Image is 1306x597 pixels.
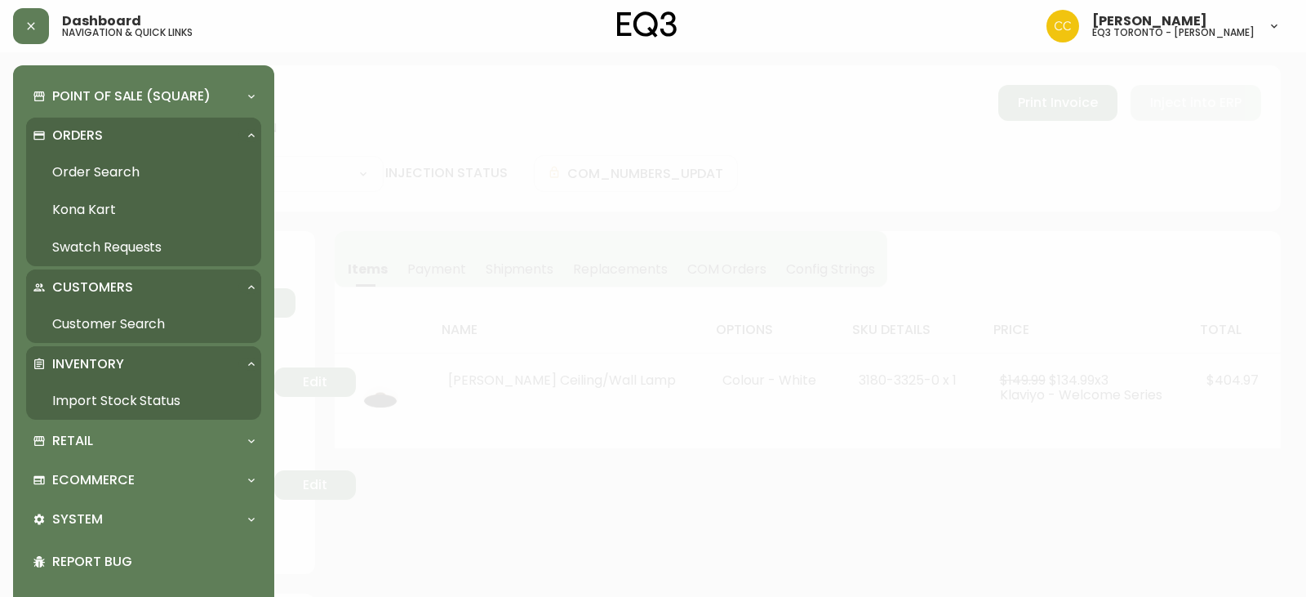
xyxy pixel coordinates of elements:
p: Report Bug [52,553,255,571]
p: Ecommerce [52,471,135,489]
img: ec7176bad513007d25397993f68ebbfb [1046,10,1079,42]
div: Customers [26,270,261,305]
div: Orders [26,118,261,154]
a: Order Search [26,154,261,191]
div: Report Bug [26,541,261,583]
p: System [52,510,103,528]
div: Point of Sale (Square) [26,78,261,114]
p: Customers [52,278,133,296]
div: Ecommerce [26,462,261,498]
h5: eq3 toronto - [PERSON_NAME] [1092,28,1255,38]
p: Orders [52,127,103,145]
a: Customer Search [26,305,261,343]
img: logo [617,11,677,38]
div: Inventory [26,346,261,382]
div: Retail [26,423,261,459]
a: Kona Kart [26,191,261,229]
span: [PERSON_NAME] [1092,15,1207,28]
p: Inventory [52,355,124,373]
a: Swatch Requests [26,229,261,266]
span: Dashboard [62,15,141,28]
h5: navigation & quick links [62,28,193,38]
p: Point of Sale (Square) [52,87,211,105]
a: Import Stock Status [26,382,261,420]
div: System [26,501,261,537]
p: Retail [52,432,93,450]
